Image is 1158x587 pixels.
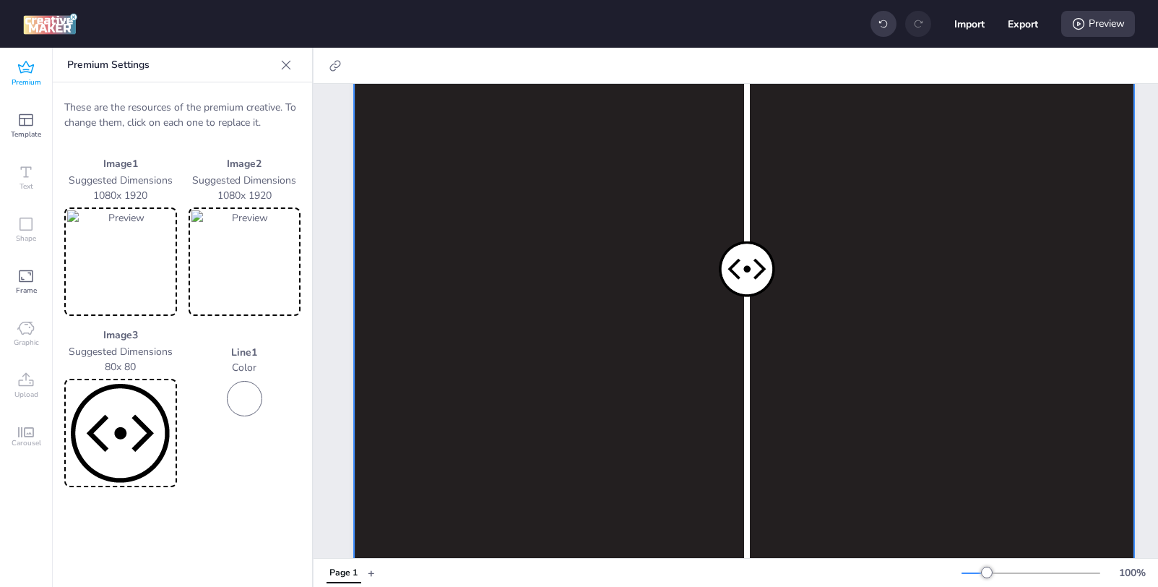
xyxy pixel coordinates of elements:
div: 100 % [1115,565,1149,580]
span: Upload [14,389,38,400]
p: Color [189,360,301,375]
img: logo Creative Maker [23,13,77,35]
img: Preview [191,210,298,313]
p: Suggested Dimensions [189,173,301,188]
div: Tabs [319,560,368,586]
button: Import [954,9,985,39]
p: Premium Settings [67,48,275,82]
span: Premium [12,77,41,88]
span: Graphic [14,337,39,348]
img: Preview [67,382,174,484]
p: 1080 x 1920 [64,188,177,203]
span: Frame [16,285,37,296]
img: Preview [67,210,174,313]
button: + [368,560,375,586]
p: Suggested Dimensions [64,173,177,188]
p: 1080 x 1920 [189,188,301,203]
div: Preview [1061,11,1135,37]
span: Shape [16,233,36,244]
div: Page 1 [329,567,358,580]
p: Image 3 [64,327,177,343]
p: Suggested Dimensions [64,344,177,359]
p: 80 x 80 [64,359,177,374]
p: These are the resources of the premium creative. To change them, click on each one to replace it. [64,100,301,130]
span: Carousel [12,437,41,449]
span: Text [20,181,33,192]
button: Export [1008,9,1038,39]
p: Line 1 [189,345,301,360]
p: Image 2 [189,156,301,171]
p: Image 1 [64,156,177,171]
span: Template [11,129,41,140]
